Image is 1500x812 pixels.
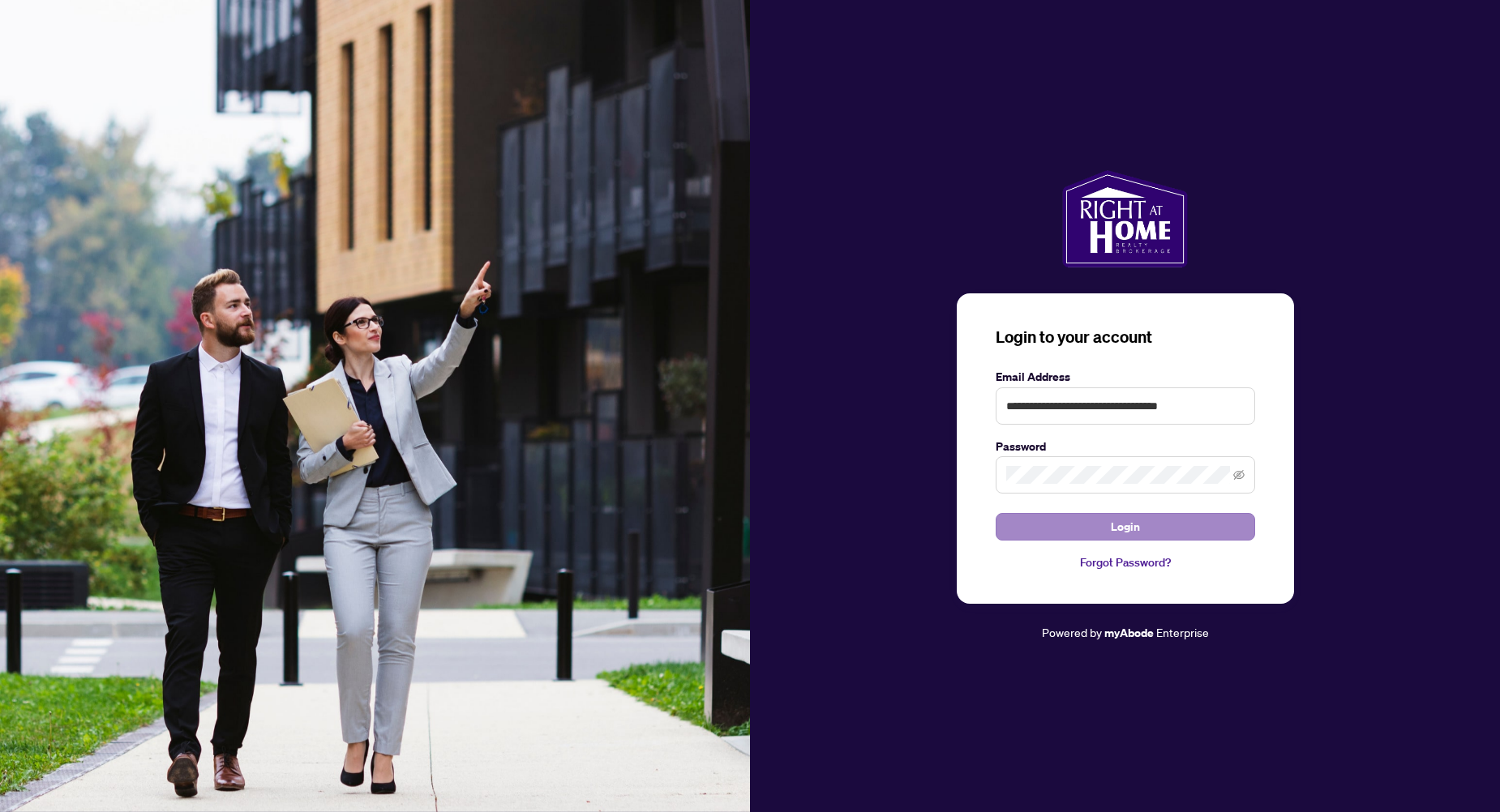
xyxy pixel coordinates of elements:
span: Powered by [1042,625,1102,639]
a: Forgot Password? [996,553,1255,571]
label: Password [996,438,1255,455]
img: ma-logo [1062,170,1188,267]
span: Enterprise [1156,625,1209,639]
span: Login [1111,514,1140,540]
a: myAbode [1104,624,1154,642]
h3: Login to your account [996,326,1255,348]
span: eye-invisible [1233,469,1245,481]
label: Email Address [996,368,1255,386]
button: Login [996,513,1255,541]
